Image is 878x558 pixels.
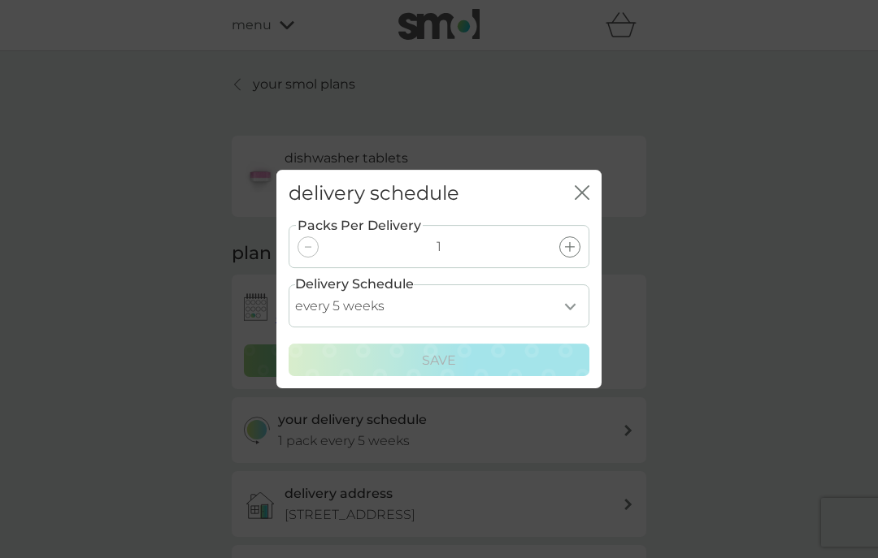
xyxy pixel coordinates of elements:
h2: delivery schedule [289,182,459,205]
button: close [575,185,589,202]
p: 1 [437,236,441,257]
button: Save [289,344,589,376]
label: Packs Per Delivery [296,215,423,236]
label: Delivery Schedule [295,274,414,295]
p: Save [422,350,456,371]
